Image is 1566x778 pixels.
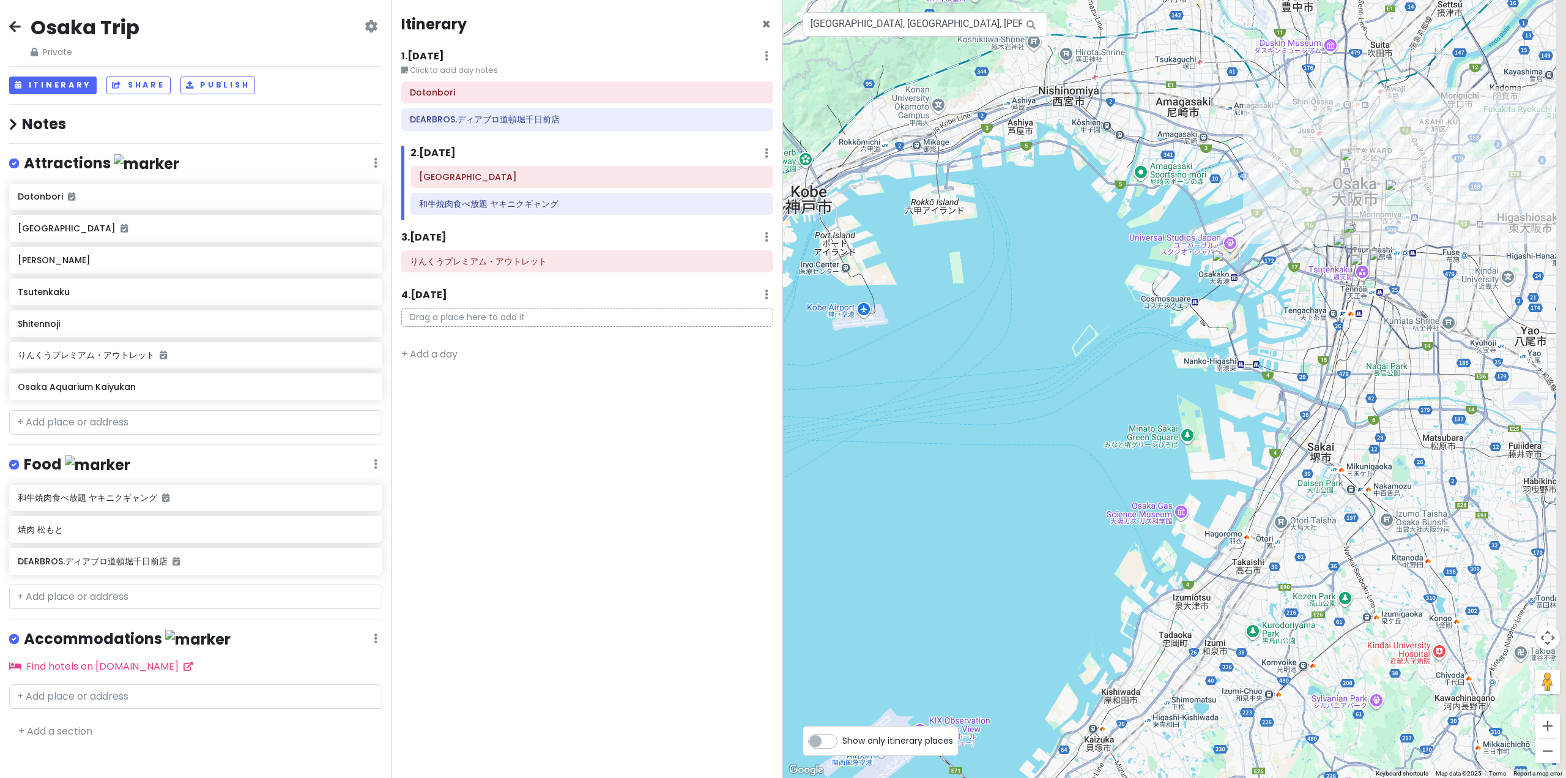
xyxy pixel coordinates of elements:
[1513,770,1562,777] a: Report a map error
[9,114,382,133] h4: Notes
[31,45,139,59] span: Private
[1489,770,1506,777] a: Terms (opens in new tab)
[1535,739,1560,763] button: Zoom out
[410,147,456,160] h6: 2 . [DATE]
[401,231,447,244] h6: 3 . [DATE]
[24,154,179,174] h4: Attractions
[1333,234,1360,261] div: Namba Yasaka Jinja
[160,351,167,359] i: Added to itinerary
[18,286,373,297] h6: Tsutenkaku
[419,198,765,209] h6: 和牛焼肉食べ放題 ヤキニクギャング
[24,455,130,475] h4: Food
[9,410,382,435] input: + Add place or address
[803,12,1047,37] input: Search a place
[114,154,179,173] img: marker
[65,455,130,474] img: marker
[1212,250,1239,277] div: Osaka Aquarium Kaiyukan
[9,659,193,673] a: Find hotels on [DOMAIN_NAME]
[18,556,373,567] h6: DEARBROS.ディアブロ道頓堀千日前店
[9,77,97,94] button: Itinerary
[18,381,373,392] h6: Osaka Aquarium Kaiyukan
[786,762,826,778] a: Open this area in Google Maps (opens a new window)
[18,350,373,361] h6: りんくうプレミアム・アウトレット
[18,318,373,329] h6: Shitennoji
[1535,714,1560,738] button: Zoom in
[180,77,256,94] button: Publish
[1340,149,1367,176] div: 和牛焼肉食べ放題 ヤキニクギャング
[401,15,467,34] h4: Itinerary
[410,256,765,267] h6: りんくうプレミアム・アウトレット
[18,724,92,738] a: + Add a section
[18,492,373,503] h6: 和牛焼肉食べ放題 ヤキニクギャング
[18,223,373,234] h6: [GEOGRAPHIC_DATA]
[1385,179,1412,206] div: Osaka Castle
[1344,219,1371,246] div: Dotonbori
[121,224,128,233] i: Added to itinerary
[401,50,444,63] h6: 1 . [DATE]
[1535,626,1560,650] button: Map camera controls
[1345,220,1371,247] div: DEARBROS.ディアブロ道頓堀千日前店
[9,585,382,609] input: + Add place or address
[401,64,773,77] small: Click to add day notes
[401,289,447,302] h6: 4 . [DATE]
[173,557,180,566] i: Added to itinerary
[786,762,826,778] img: Google
[401,347,458,361] a: + Add a day
[1343,222,1370,249] div: 焼肉 松もと
[1350,254,1377,281] div: Tsutenkaku
[162,493,169,502] i: Added to itinerary
[24,629,231,649] h4: Accommodations
[18,191,373,202] h6: Dotonbori
[762,17,771,32] button: Close
[401,308,773,327] p: Drag a place here to add it
[68,192,75,201] i: Added to itinerary
[31,15,139,40] h2: Osaka Trip
[1535,670,1560,694] button: Drag Pegman onto the map to open Street View
[9,684,382,709] input: + Add place or address
[18,255,373,266] h6: [PERSON_NAME]
[18,524,373,535] h6: 焼肉 松もと
[410,114,765,125] h6: DEARBROS.ディアブロ道頓堀千日前店
[1436,770,1482,777] span: Map data ©2025
[842,734,953,747] span: Show only itinerary places
[106,77,170,94] button: Share
[1376,769,1428,778] button: Keyboard shortcuts
[1369,249,1396,276] div: Shitennoji
[762,14,771,34] span: Close itinerary
[419,171,765,182] h6: Osaka Castle
[165,630,231,649] img: marker
[410,87,765,98] h6: Dotonbori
